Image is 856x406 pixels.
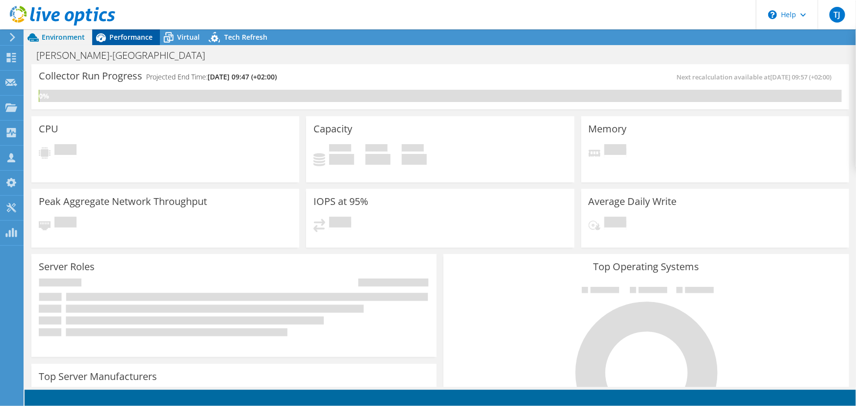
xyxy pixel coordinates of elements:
h4: 0 GiB [402,154,427,165]
h3: CPU [39,124,58,134]
h4: 0 GiB [329,154,354,165]
h4: Projected End Time: [146,72,277,82]
span: Pending [54,217,77,230]
span: Free [365,144,388,154]
span: Pending [329,217,351,230]
h3: IOPS at 95% [313,196,368,207]
span: Total [402,144,424,154]
h4: 0 GiB [365,154,390,165]
h3: Top Server Manufacturers [39,371,157,382]
span: [DATE] 09:47 (+02:00) [208,72,277,81]
h3: Server Roles [39,261,95,272]
span: Tech Refresh [224,32,267,42]
h1: [PERSON_NAME]-[GEOGRAPHIC_DATA] [32,50,220,61]
span: Virtual [177,32,200,42]
svg: \n [768,10,777,19]
h3: Memory [589,124,627,134]
h3: Top Operating Systems [451,261,841,272]
span: [DATE] 09:57 (+02:00) [770,73,832,81]
h3: Average Daily Write [589,196,677,207]
span: Pending [604,217,626,230]
span: Performance [109,32,153,42]
span: Pending [54,144,77,157]
h3: Peak Aggregate Network Throughput [39,196,207,207]
h3: Capacity [313,124,352,134]
span: TJ [830,7,845,23]
span: Used [329,144,351,154]
span: Pending [604,144,626,157]
span: Next recalculation available at [676,73,837,81]
span: Environment [42,32,85,42]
